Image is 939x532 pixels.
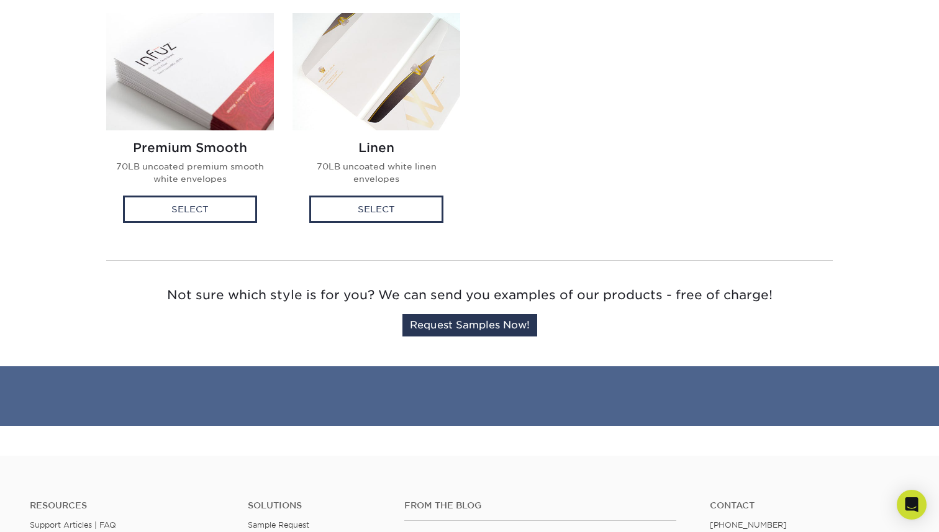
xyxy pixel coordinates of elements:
a: Support Articles | FAQ [30,520,116,530]
h4: Solutions [248,500,385,511]
img: Linen Envelopes [293,13,460,130]
a: Premium Smooth Envelopes Premium Smooth 70LB uncoated premium smooth white envelopes Select [106,13,274,235]
h4: Resources [30,500,229,511]
a: Request Samples Now! [402,314,537,336]
h2: Premium Smooth [116,140,264,155]
p: 70LB uncoated premium smooth white envelopes [116,160,264,186]
a: Contact [710,500,909,511]
h4: From the Blog [404,500,676,511]
a: Linen Envelopes Linen 70LB uncoated white linen envelopes Select [293,13,460,235]
div: Open Intercom Messenger [897,490,927,520]
div: Select [123,196,257,223]
div: Select [309,196,443,223]
p: 70LB uncoated white linen envelopes [302,160,450,186]
a: [PHONE_NUMBER] [710,520,787,530]
a: Sample Request [248,520,309,530]
h2: Linen [302,140,450,155]
img: Premium Smooth Envelopes [106,13,274,130]
p: Not sure which style is for you? We can send you examples of our products - free of charge! [106,286,833,304]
